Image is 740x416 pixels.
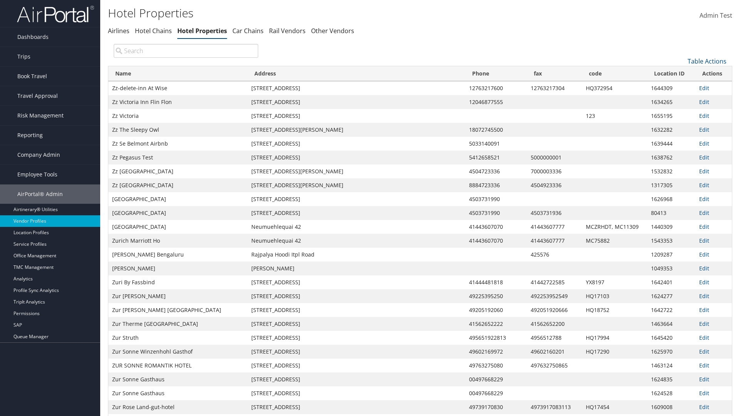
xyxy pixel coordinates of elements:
td: 5412658521 [465,151,527,164]
td: 497632750865 [527,359,582,372]
td: 41443607777 [527,234,582,248]
td: 41443607070 [465,234,527,248]
td: 1624277 [647,289,695,303]
td: 4973917083113 [527,400,582,414]
td: 49602160201 [527,345,582,359]
a: Edit [699,265,709,272]
td: 495651922813 [465,331,527,345]
td: HQ17290 [582,345,647,359]
td: HQ372954 [582,81,647,95]
span: Admin Test [700,11,732,20]
span: Employee Tools [17,165,57,184]
td: ZUR SONNE ROMANTIK HOTEL [108,359,247,372]
td: [STREET_ADDRESS] [247,303,465,317]
td: [STREET_ADDRESS] [247,345,465,359]
a: Hotel Chains [135,27,172,35]
td: 49205192060 [465,303,527,317]
a: Edit [699,237,709,244]
td: 1440309 [647,220,695,234]
a: Car Chains [232,27,264,35]
td: 492253952549 [527,289,582,303]
td: 49602169972 [465,345,527,359]
td: Zur Struth [108,331,247,345]
td: Zuri By Fassbind [108,275,247,289]
td: 7000003336 [527,164,582,178]
td: Neumuehlequai 42 [247,220,465,234]
td: 41443607070 [465,220,527,234]
td: 12763217600 [465,81,527,95]
td: 00497668229 [465,386,527,400]
td: 1463664 [647,317,695,331]
td: Zz [GEOGRAPHIC_DATA] [108,178,247,192]
a: Edit [699,306,709,314]
a: Edit [699,195,709,203]
td: 18072745500 [465,123,527,137]
a: Edit [699,362,709,369]
th: Phone: activate to sort column ascending [465,66,527,81]
a: Hotel Properties [177,27,227,35]
td: 1645420 [647,331,695,345]
a: Edit [699,320,709,327]
td: [STREET_ADDRESS] [247,109,465,123]
a: Table Actions [688,57,727,65]
td: 41443607777 [527,220,582,234]
td: [PERSON_NAME] [247,262,465,275]
td: Zz-delete-inn At Wise [108,81,247,95]
a: Edit [699,209,709,216]
span: Dashboards [17,27,49,47]
td: HQ17454 [582,400,647,414]
td: Zur [PERSON_NAME] [GEOGRAPHIC_DATA] [108,303,247,317]
td: [STREET_ADDRESS] [247,206,465,220]
td: 4503731936 [527,206,582,220]
span: Reporting [17,126,43,145]
td: [STREET_ADDRESS] [247,192,465,206]
td: 4504723336 [465,164,527,178]
a: Edit [699,223,709,230]
td: 12763217304 [527,81,582,95]
td: 1209287 [647,248,695,262]
td: 1609008 [647,400,695,414]
td: 41562652222 [465,317,527,331]
td: [GEOGRAPHIC_DATA] [108,192,247,206]
td: 49763275080 [465,359,527,372]
a: Edit [699,376,709,383]
td: 1624835 [647,372,695,386]
td: HQ17994 [582,331,647,345]
td: 49225395250 [465,289,527,303]
td: 1049353 [647,262,695,275]
td: [STREET_ADDRESS][PERSON_NAME] [247,178,465,192]
td: 41562652200 [527,317,582,331]
td: 425576 [527,248,582,262]
td: HQ17103 [582,289,647,303]
td: 1543353 [647,234,695,248]
th: Location ID: activate to sort column ascending [647,66,695,81]
td: Zur Sonne Gasthaus [108,386,247,400]
span: Trips [17,47,30,66]
a: Edit [699,154,709,161]
td: Zur Therme [GEOGRAPHIC_DATA] [108,317,247,331]
td: Zur Sonne Gasthaus [108,372,247,386]
th: Address: activate to sort column ascending [247,66,465,81]
td: [STREET_ADDRESS] [247,95,465,109]
td: [STREET_ADDRESS] [247,81,465,95]
td: 123 [582,109,647,123]
td: [STREET_ADDRESS][PERSON_NAME] [247,164,465,178]
td: 1655195 [647,109,695,123]
td: [PERSON_NAME] Bengaluru [108,248,247,262]
span: Book Travel [17,67,47,86]
a: Admin Test [700,4,732,28]
td: 1634265 [647,95,695,109]
td: 4503731990 [465,192,527,206]
a: Other Vendors [311,27,354,35]
td: 49739170830 [465,400,527,414]
td: 1638762 [647,151,695,164]
span: AirPortal® Admin [17,185,63,204]
td: 1644309 [647,81,695,95]
input: Search [114,44,258,58]
td: 00497668229 [465,372,527,386]
td: 8884723336 [465,178,527,192]
span: Travel Approval [17,86,58,106]
a: Edit [699,98,709,106]
a: Edit [699,84,709,92]
td: 4504923336 [527,178,582,192]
